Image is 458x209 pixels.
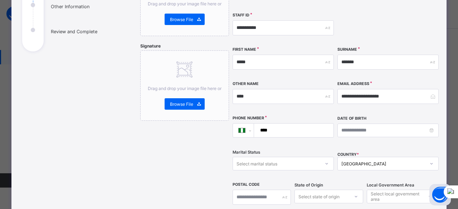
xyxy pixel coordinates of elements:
[367,183,414,188] span: Local Government Area
[341,161,425,166] div: [GEOGRAPHIC_DATA]
[233,47,256,52] label: First Name
[294,183,323,188] span: State of Origin
[337,152,359,157] span: COUNTRY
[337,47,357,52] label: Surname
[233,116,264,120] label: Phone Number
[148,1,221,6] span: Drag and drop your image file here or
[337,81,369,86] label: Email Address
[237,157,277,170] div: Select marital status
[233,150,260,155] span: Marital Status
[170,17,193,22] span: Browse File
[233,13,249,18] label: Staff ID
[148,86,221,91] span: Drag and drop your image file here or
[140,43,161,49] span: Signature
[371,190,423,203] div: Select local government area
[337,116,366,121] label: Date of Birth
[429,184,451,205] button: Open asap
[170,101,193,107] span: Browse File
[140,50,229,121] div: Drag and drop your image file here orBrowse File
[233,81,259,86] label: Other Name
[233,182,260,187] label: Postal Code
[298,190,340,203] div: Select state of origin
